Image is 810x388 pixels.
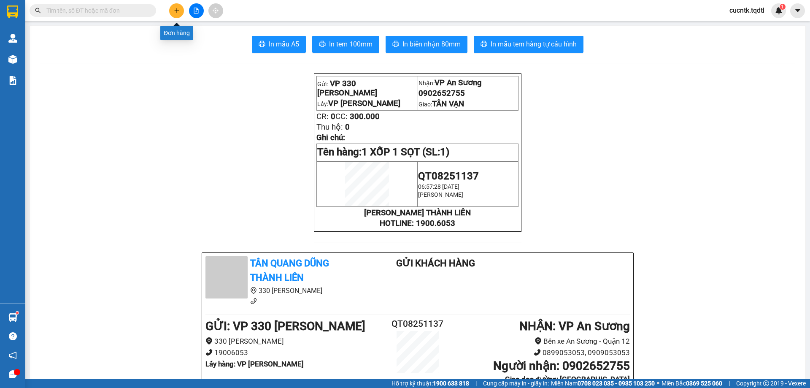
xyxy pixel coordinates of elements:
li: 330 [PERSON_NAME] [205,285,362,296]
span: Tên hàng: [317,146,449,158]
span: Gửi: [7,8,20,17]
span: caret-down [794,7,802,14]
span: 1) [440,146,449,158]
strong: 1900 633 818 [433,380,469,387]
span: phone [250,298,257,304]
strong: 0369 525 060 [686,380,722,387]
button: file-add [189,3,204,18]
sup: 1 [780,4,786,10]
span: TÂN VẠN [109,39,146,69]
span: VP [PERSON_NAME] [328,99,400,108]
strong: 0708 023 035 - 0935 103 250 [578,380,655,387]
span: CC: [335,112,348,121]
b: NHẬN : VP An Sương [519,319,630,333]
span: Lấy: [317,100,400,107]
img: warehouse-icon [8,34,17,43]
button: printerIn mẫu tem hàng tự cấu hình [474,36,583,53]
button: printerIn tem 100mm [312,36,379,53]
span: Nhận: [109,8,130,17]
span: question-circle [9,332,17,340]
span: In tem 100mm [329,39,373,49]
img: warehouse-icon [8,55,17,64]
span: Miền Bắc [661,379,722,388]
span: 1 XỐP 1 SỌT (SL: [362,146,449,158]
span: QT08251137 [418,170,479,182]
button: plus [169,3,184,18]
button: printerIn mẫu A5 [252,36,306,53]
span: message [9,370,17,378]
span: VP An Sương [435,78,482,87]
span: VP 330 [PERSON_NAME] [317,79,377,98]
span: copyright [763,380,769,386]
span: Cung cấp máy in - giấy in: [483,379,549,388]
span: environment [250,287,257,294]
span: cucntk.tqdtl [723,5,771,16]
span: In mẫu tem hàng tự cấu hình [491,39,577,49]
h2: QT08251137 [382,317,453,331]
b: GỬI : VP 330 [PERSON_NAME] [205,319,365,333]
p: Gửi: [317,79,417,98]
span: environment [205,337,213,345]
b: Gửi khách hàng [396,258,475,269]
span: TÂN VẠN [432,99,464,109]
span: phone [534,349,541,356]
span: Hỗ trợ kỹ thuật: [391,379,469,388]
div: Đơn hàng [160,26,193,40]
span: 300.000 [350,112,380,121]
span: Ghi chú: [316,133,345,142]
span: 1 [781,4,784,10]
button: aim [208,3,223,18]
span: aim [213,8,219,14]
span: 0 [331,112,335,121]
span: Thu hộ: [316,122,343,132]
span: environment [535,337,542,345]
div: 0902652755 [109,27,168,39]
span: printer [319,41,326,49]
img: icon-new-feature [775,7,783,14]
span: DĐ: [7,32,19,41]
sup: 1 [16,312,19,314]
span: printer [259,41,265,49]
strong: HOTLINE: 1900.6053 [380,219,455,228]
input: Tìm tên, số ĐT hoặc mã đơn [46,6,146,15]
span: notification [9,351,17,359]
span: | [729,379,730,388]
b: Tân Quang Dũng Thành Liên [250,258,329,283]
button: printerIn biên nhận 80mm [386,36,467,53]
span: Giao: [418,101,464,108]
div: VP An Sương [109,7,168,27]
img: warehouse-icon [8,313,17,322]
span: VP [PERSON_NAME] [7,27,103,57]
li: 330 [PERSON_NAME] [205,336,382,347]
span: [PERSON_NAME] [418,191,463,198]
div: VP 330 [PERSON_NAME] [7,7,103,27]
img: solution-icon [8,76,17,85]
span: search [35,8,41,14]
span: CR: [316,112,329,121]
span: DĐ: [109,44,121,53]
span: 0902652755 [418,89,465,98]
span: 0 [345,122,350,132]
b: Người nhận : 0902652755 [493,359,630,373]
li: 0899053053, 0909053053 [453,347,630,358]
li: 19006053 [205,347,382,358]
span: phone [205,349,213,356]
span: | [475,379,477,388]
span: 06:57:28 [DATE] [418,183,459,190]
button: caret-down [790,3,805,18]
span: In mẫu A5 [269,39,299,49]
span: In biên nhận 80mm [402,39,461,49]
span: file-add [193,8,199,14]
b: Giao dọc đường: [GEOGRAPHIC_DATA] [505,375,630,383]
b: Lấy hàng : VP [PERSON_NAME] [205,360,304,368]
span: printer [481,41,487,49]
img: logo-vxr [7,5,18,18]
p: Nhận: [418,78,518,87]
span: Miền Nam [551,379,655,388]
li: Bến xe An Sương - Quận 12 [453,336,630,347]
span: plus [174,8,180,14]
span: printer [392,41,399,49]
strong: [PERSON_NAME] THÀNH LIÊN [364,208,471,217]
span: ⚪️ [657,382,659,385]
